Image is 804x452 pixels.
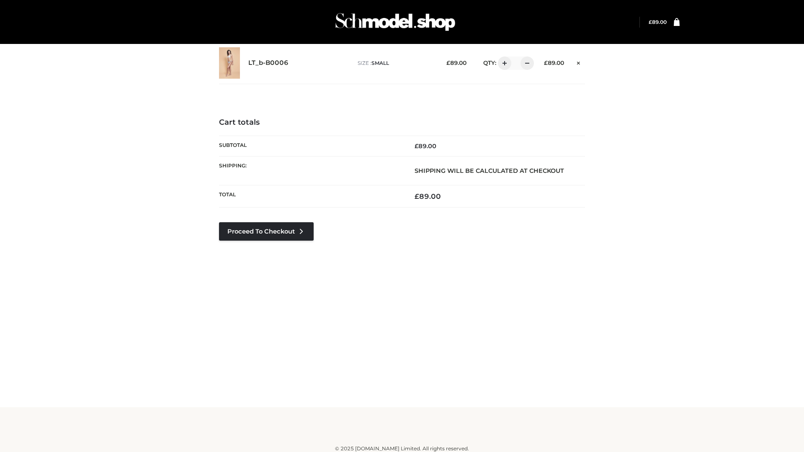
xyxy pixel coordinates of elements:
[649,19,667,25] a: £89.00
[649,19,652,25] span: £
[415,192,441,200] bdi: 89.00
[415,142,436,150] bdi: 89.00
[415,142,418,150] span: £
[415,167,564,175] strong: Shipping will be calculated at checkout
[446,59,450,66] span: £
[219,185,402,208] th: Total
[544,59,548,66] span: £
[415,192,419,200] span: £
[332,5,458,39] img: Schmodel Admin 964
[219,222,314,241] a: Proceed to Checkout
[219,156,402,185] th: Shipping:
[219,47,240,79] img: LT_b-B0006 - SMALL
[475,56,531,70] div: QTY:
[446,59,466,66] bdi: 89.00
[371,60,389,66] span: SMALL
[649,19,667,25] bdi: 89.00
[358,59,433,67] p: size :
[572,56,585,67] a: Remove this item
[248,59,289,67] a: LT_b-B0006
[219,118,585,127] h4: Cart totals
[219,136,402,156] th: Subtotal
[544,59,564,66] bdi: 89.00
